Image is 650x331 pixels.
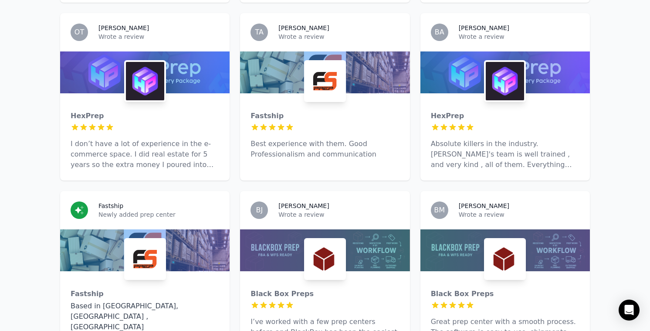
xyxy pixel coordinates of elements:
[71,111,219,121] div: HexPrep
[459,201,509,210] h3: [PERSON_NAME]
[434,207,445,214] span: BM
[431,139,579,170] p: Absolute killers in the industry. [PERSON_NAME]'s team is well trained , and very kind , all of t...
[240,13,410,181] a: TA[PERSON_NAME]Wrote a reviewFastshipFastshipBest experience with them. Good Professionalism and ...
[420,13,590,181] a: BA[PERSON_NAME]Wrote a reviewHexPrepHexPrepAbsolute killers in the industry. [PERSON_NAME]'s team...
[306,240,344,278] img: Black Box Preps
[60,13,230,181] a: OT[PERSON_NAME]Wrote a reviewHexPrepHexPrepI don’t have a lot of experience in the e-commerce spa...
[71,139,219,170] p: I don’t have a lot of experience in the e-commerce space. I did real estate for 5 years so the ex...
[278,24,329,32] h3: [PERSON_NAME]
[251,139,399,160] p: Best experience with them. Good Professionalism and communication
[98,210,219,219] p: Newly added prep center
[251,111,399,121] div: Fastship
[431,111,579,121] div: HexPrep
[619,300,640,321] div: Open Intercom Messenger
[459,32,579,41] p: Wrote a review
[435,29,444,36] span: BA
[255,29,264,36] span: TA
[126,62,164,100] img: HexPrep
[126,240,164,278] img: Fastship
[251,289,399,299] div: Black Box Preps
[256,207,263,214] span: BJ
[431,289,579,299] div: Black Box Preps
[459,210,579,219] p: Wrote a review
[459,24,509,32] h3: [PERSON_NAME]
[98,32,219,41] p: Wrote a review
[278,32,399,41] p: Wrote a review
[71,289,219,299] div: Fastship
[278,210,399,219] p: Wrote a review
[98,201,123,210] h3: Fastship
[486,240,524,278] img: Black Box Preps
[486,62,524,100] img: HexPrep
[98,24,149,32] h3: [PERSON_NAME]
[278,201,329,210] h3: [PERSON_NAME]
[306,62,344,100] img: Fastship
[74,29,84,36] span: OT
